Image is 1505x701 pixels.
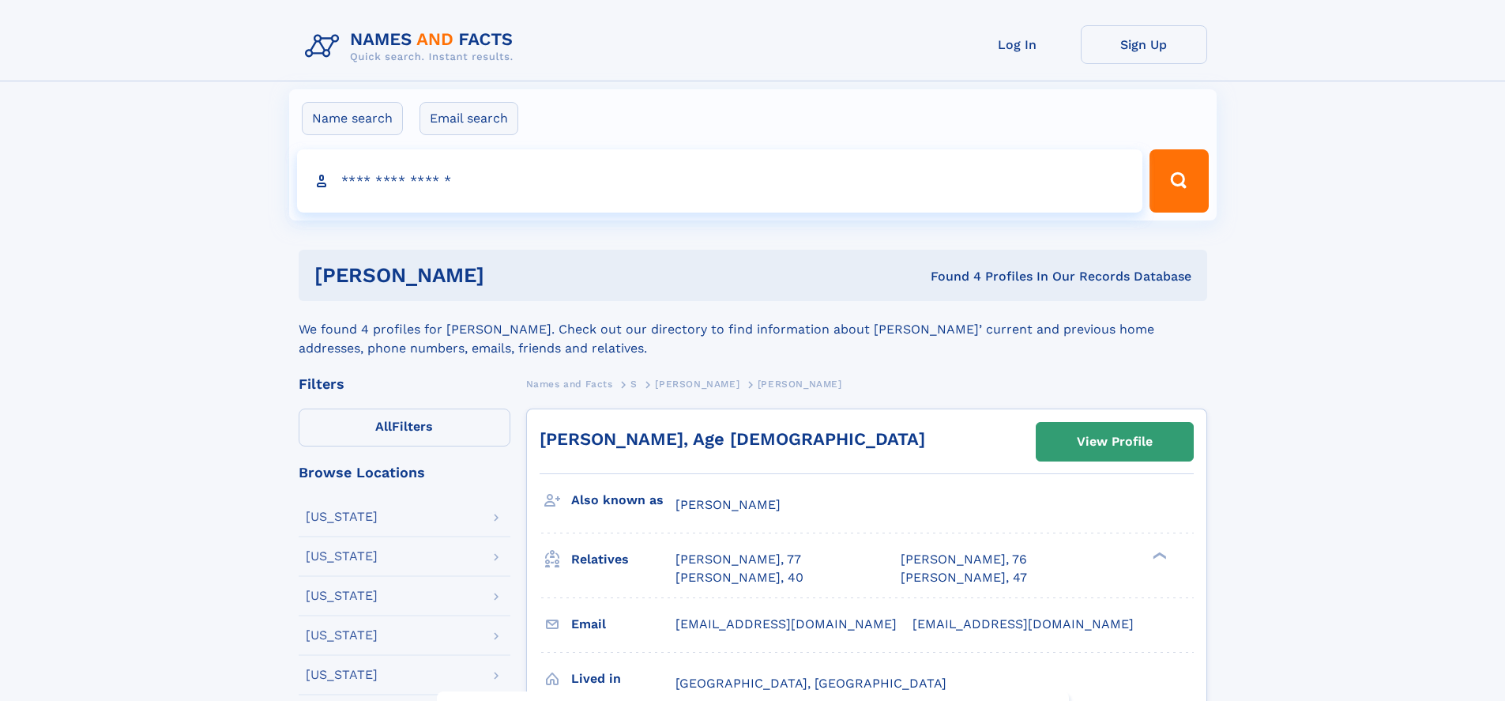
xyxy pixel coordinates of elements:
[571,665,675,692] h3: Lived in
[306,629,378,642] div: [US_STATE]
[1077,424,1153,460] div: View Profile
[901,569,1027,586] a: [PERSON_NAME], 47
[540,429,925,449] a: [PERSON_NAME], Age [DEMOGRAPHIC_DATA]
[1081,25,1207,64] a: Sign Up
[571,487,675,514] h3: Also known as
[306,669,378,681] div: [US_STATE]
[1149,149,1208,213] button: Search Button
[630,379,638,390] span: S
[675,551,801,568] a: [PERSON_NAME], 77
[675,569,803,586] a: [PERSON_NAME], 40
[571,611,675,638] h3: Email
[1149,551,1168,561] div: ❯
[297,149,1143,213] input: search input
[299,465,510,480] div: Browse Locations
[675,497,781,512] span: [PERSON_NAME]
[954,25,1081,64] a: Log In
[655,374,739,394] a: [PERSON_NAME]
[1037,423,1193,461] a: View Profile
[655,379,739,390] span: [PERSON_NAME]
[299,25,526,68] img: Logo Names and Facts
[707,268,1191,285] div: Found 4 Profiles In Our Records Database
[306,590,378,602] div: [US_STATE]
[314,266,708,285] h1: [PERSON_NAME]
[302,102,403,135] label: Name search
[526,374,613,394] a: Names and Facts
[630,374,638,394] a: S
[306,511,378,523] div: [US_STATE]
[420,102,518,135] label: Email search
[912,616,1134,631] span: [EMAIL_ADDRESS][DOMAIN_NAME]
[901,551,1027,568] a: [PERSON_NAME], 76
[675,676,946,691] span: [GEOGRAPHIC_DATA], [GEOGRAPHIC_DATA]
[758,379,842,390] span: [PERSON_NAME]
[299,301,1207,358] div: We found 4 profiles for [PERSON_NAME]. Check out our directory to find information about [PERSON_...
[299,377,510,391] div: Filters
[299,409,510,447] label: Filters
[571,546,675,573] h3: Relatives
[375,419,392,434] span: All
[675,616,897,631] span: [EMAIL_ADDRESS][DOMAIN_NAME]
[306,550,378,563] div: [US_STATE]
